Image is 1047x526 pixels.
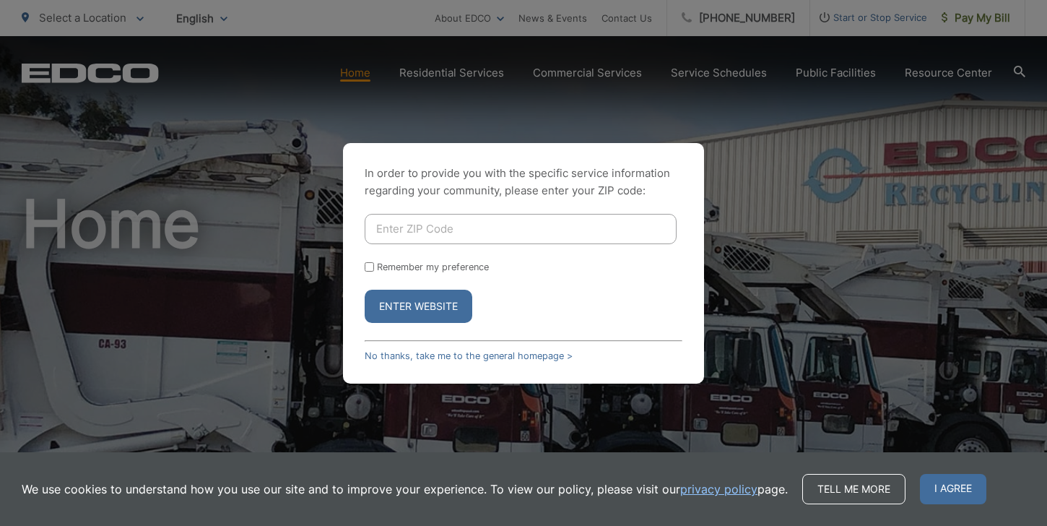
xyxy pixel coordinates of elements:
[22,480,788,498] p: We use cookies to understand how you use our site and to improve your experience. To view our pol...
[365,290,472,323] button: Enter Website
[377,262,489,272] label: Remember my preference
[365,350,573,361] a: No thanks, take me to the general homepage >
[365,165,682,199] p: In order to provide you with the specific service information regarding your community, please en...
[365,214,677,244] input: Enter ZIP Code
[920,474,986,504] span: I agree
[802,474,905,504] a: Tell me more
[680,480,757,498] a: privacy policy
